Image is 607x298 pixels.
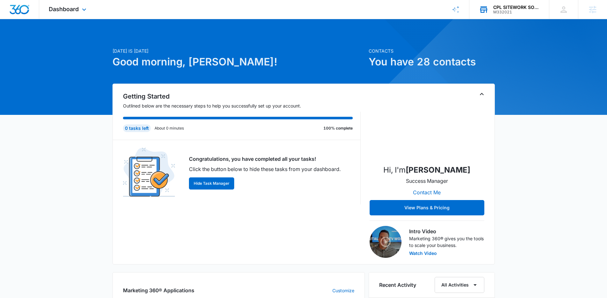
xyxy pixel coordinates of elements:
p: Success Manager [406,177,448,185]
button: View Plans & Pricing [370,200,484,215]
h1: Good morning, [PERSON_NAME]! [112,54,365,70]
span: Dashboard [49,6,79,12]
p: 100% complete [323,125,353,131]
a: Customize [332,287,354,294]
div: 0 tasks left [123,124,151,132]
p: Congratulations, you have completed all your tasks! [189,155,341,163]
p: [DATE] is [DATE] [112,48,365,54]
button: Toggle Collapse [478,90,486,98]
p: About 0 minutes [155,125,184,131]
strong: [PERSON_NAME] [406,165,470,175]
button: Hide Task Manager [189,177,234,190]
button: Watch Video [409,251,437,256]
button: All Activities [435,277,484,293]
button: Contact Me [407,185,447,200]
h3: Intro Video [409,227,484,235]
p: Outlined below are the necessary steps to help you successfully set up your account. [123,102,361,109]
p: Marketing 360® gives you the tools to scale your business. [409,235,484,249]
img: Niall Fowler [395,95,459,159]
img: Intro Video [370,226,401,258]
div: account name [493,5,540,10]
h1: You have 28 contacts [369,54,495,70]
h2: Marketing 360® Applications [123,287,194,294]
p: Contacts [369,48,495,54]
h2: Getting Started [123,92,361,101]
p: Hi, I'm [383,164,470,176]
p: Click the button below to hide these tasks from your dashboard. [189,165,341,173]
div: account id [493,10,540,14]
h6: Recent Activity [379,281,416,289]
